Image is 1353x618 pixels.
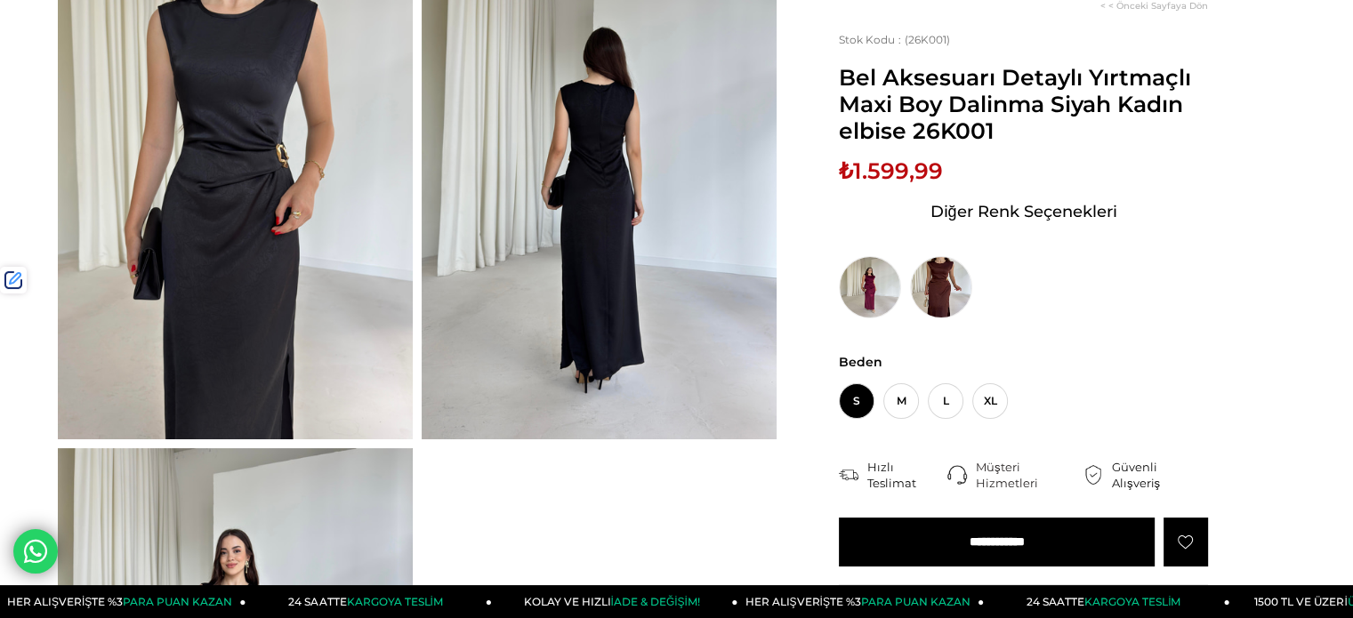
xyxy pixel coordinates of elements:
[246,585,493,618] a: 24 SAATTEKARGOYA TESLİM
[738,585,985,618] a: HER ALIŞVERİŞTE %3PARA PUAN KAZAN
[984,585,1230,618] a: 24 SAATTEKARGOYA TESLİM
[1084,595,1180,608] span: KARGOYA TESLİM
[123,595,232,608] span: PARA PUAN KAZAN
[1112,459,1208,491] div: Güvenli Alışveriş
[839,465,858,485] img: shipping.png
[839,33,905,46] span: Stok Kodu
[839,157,943,184] span: ₺1.599,99
[839,33,950,46] span: (26K001)
[947,465,967,485] img: call-center.png
[910,256,972,318] img: Bel Aksesuarı Detaylı Yırtmaçlı Maxi Boy Dalinma Kahve Kadın elbise 26K001
[930,197,1116,226] span: Diğer Renk Seçenekleri
[839,64,1208,144] span: Bel Aksesuarı Detaylı Yırtmaçlı Maxi Boy Dalinma Siyah Kadın elbise 26K001
[883,383,919,419] span: M
[972,383,1008,419] span: XL
[839,383,874,419] span: S
[346,595,442,608] span: KARGOYA TESLİM
[928,383,963,419] span: L
[861,595,970,608] span: PARA PUAN KAZAN
[867,459,947,491] div: Hızlı Teslimat
[492,585,738,618] a: KOLAY VE HIZLIİADE & DEĞİŞİM!
[1164,518,1208,566] a: Favorilere Ekle
[839,256,901,318] img: Bel Aksesuarı Detaylı Yırtmaçlı Maxi Boy Dalinma Bordo Kadın elbise 26K001
[839,354,1208,370] span: Beden
[1083,465,1103,485] img: security.png
[976,459,1083,491] div: Müşteri Hizmetleri
[610,595,699,608] span: İADE & DEĞİŞİM!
